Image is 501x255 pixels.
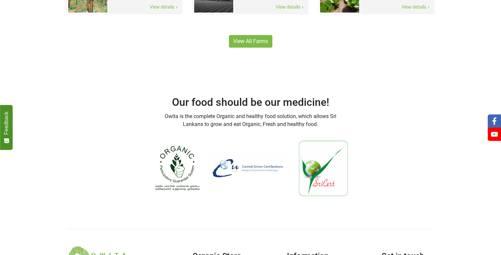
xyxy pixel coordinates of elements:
span: View details [149,3,179,11]
p: Owita is the complete Organic and healthy food solution, which allows Sri Lankans to grow and eat... [161,112,340,128]
img: Control Union Certification [209,150,292,187]
h2: Our food should be our medicine! [161,95,340,109]
span: View details [401,3,431,11]
img: PGS Certification [153,144,202,193]
span: View details [275,3,305,11]
span: Feedback [3,111,9,135]
a: View All Farms [229,35,272,48]
img: Sri Cert Certification [299,140,348,196]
